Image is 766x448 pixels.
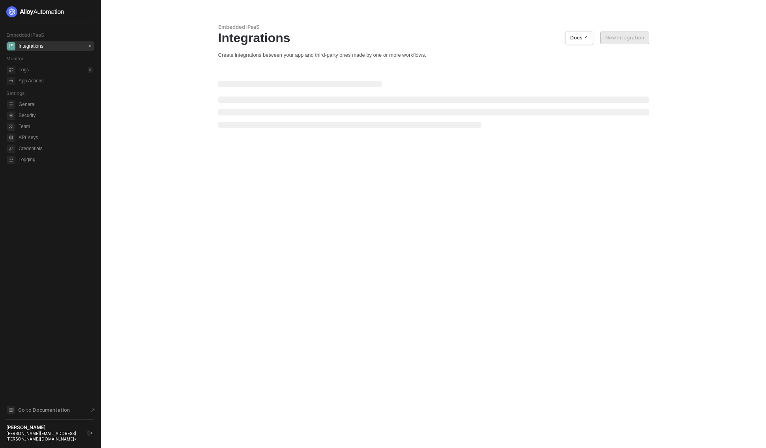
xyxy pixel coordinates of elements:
[6,424,81,431] div: [PERSON_NAME]
[7,123,15,131] span: team
[19,111,93,120] span: Security
[218,30,649,45] div: Integrations
[6,56,24,61] span: Monitor
[19,122,93,131] span: Team
[6,431,81,442] div: [PERSON_NAME][EMAIL_ADDRESS][PERSON_NAME][DOMAIN_NAME] •
[6,90,24,96] span: Settings
[88,43,93,49] div: 0
[218,52,649,58] div: Create integrations between your app and third-party ones made by one or more workflows.
[7,77,15,85] span: icon-app-actions
[19,144,93,153] span: Credentials
[19,133,93,142] span: API Keys
[19,100,93,109] span: General
[88,431,92,435] span: logout
[7,145,15,153] span: credentials
[7,406,15,414] span: documentation
[7,42,15,50] span: integrations
[7,100,15,109] span: general
[6,6,94,17] a: logo
[6,405,95,415] a: Knowledge Base
[565,32,593,44] button: Docs ↗
[7,134,15,142] span: api-key
[19,78,43,84] div: App Actions
[88,67,93,73] div: 0
[218,24,649,30] div: Embedded iPaaS
[7,156,15,164] span: logging
[600,32,649,44] button: New Integration
[7,112,15,120] span: security
[19,155,93,164] span: Logging
[19,43,43,50] div: Integrations
[6,32,44,38] span: Embedded iPaaS
[7,66,15,74] span: icon-logs
[19,67,29,73] div: Logs
[89,406,97,414] span: document-arrow
[6,6,65,17] img: logo
[570,35,588,41] div: Docs ↗
[18,407,70,413] span: Go to Documentation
